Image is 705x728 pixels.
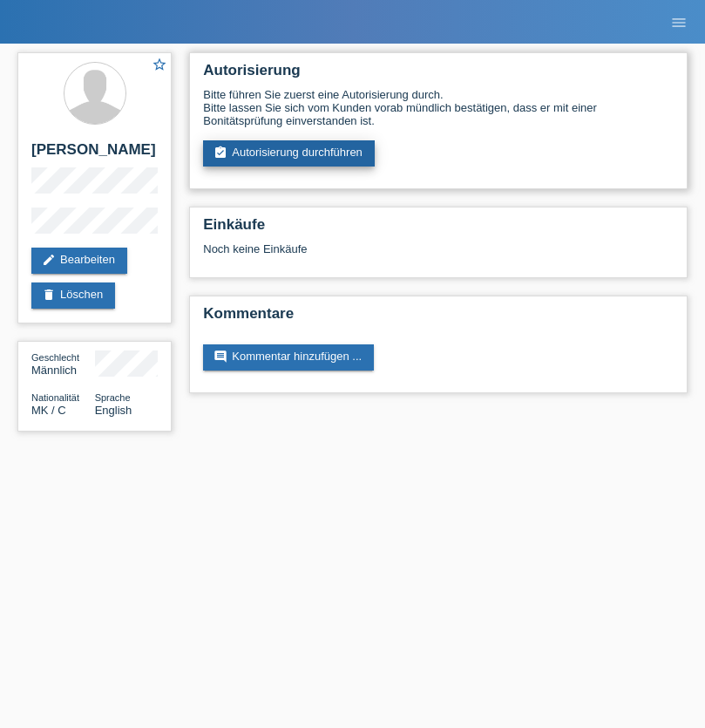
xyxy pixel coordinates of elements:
[31,248,127,274] a: editBearbeiten
[203,88,674,127] div: Bitte führen Sie zuerst eine Autorisierung durch. Bitte lassen Sie sich vom Kunden vorab mündlich...
[203,242,674,269] div: Noch keine Einkäufe
[214,350,227,364] i: comment
[95,392,131,403] span: Sprache
[31,350,95,377] div: Männlich
[203,344,374,371] a: commentKommentar hinzufügen ...
[31,282,115,309] a: deleteLöschen
[42,253,56,267] i: edit
[42,288,56,302] i: delete
[31,404,66,417] span: Mazedonien / C / 18.12.1998
[203,305,674,331] h2: Kommentare
[214,146,227,160] i: assignment_turned_in
[670,14,688,31] i: menu
[152,57,167,72] i: star_border
[31,141,158,167] h2: [PERSON_NAME]
[203,62,674,88] h2: Autorisierung
[31,352,79,363] span: Geschlecht
[203,140,375,167] a: assignment_turned_inAutorisierung durchführen
[661,17,696,27] a: menu
[203,216,674,242] h2: Einkäufe
[152,57,167,75] a: star_border
[95,404,132,417] span: English
[31,392,79,403] span: Nationalität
